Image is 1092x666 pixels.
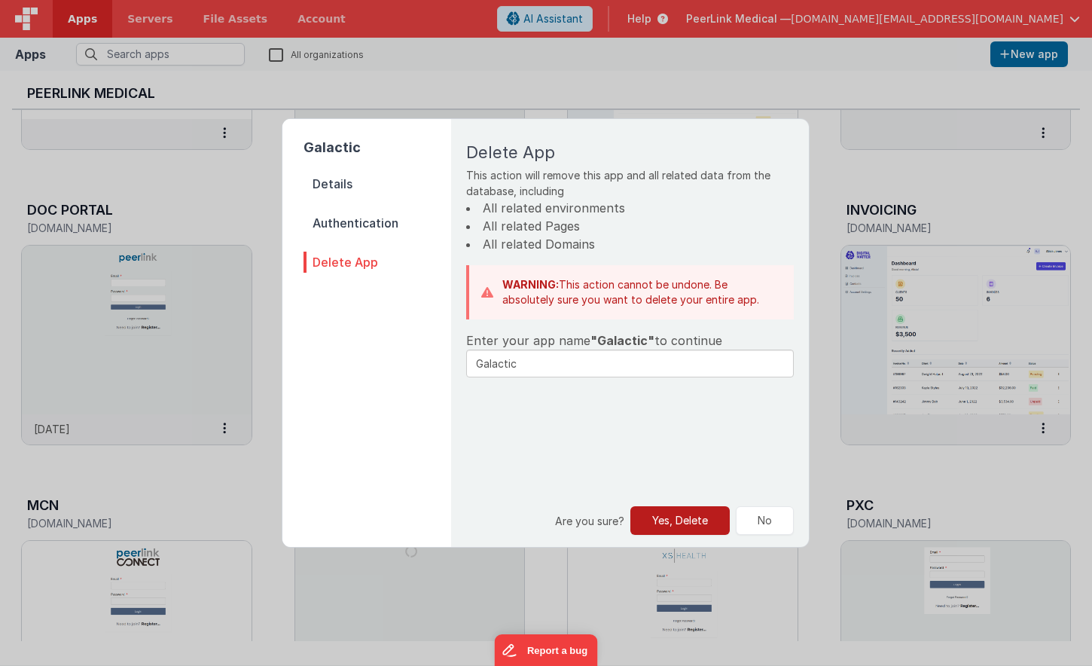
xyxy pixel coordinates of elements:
button: Yes, Delete [630,506,730,535]
h2: Delete App [466,143,794,161]
li: All related environments [466,199,794,217]
p: This action will remove this app and all related data from the database, including [466,167,794,199]
p: Are you sure? [555,513,624,529]
span: Delete App [304,252,451,273]
span: "Galactic" [590,333,654,348]
li: All related Domains [466,235,794,253]
span: Authentication [304,212,451,234]
p: This action cannot be undone. Be absolutely sure you want to delete your entire app. [502,277,782,307]
button: No [736,506,794,535]
div: Enter your app name to continue [466,331,794,350]
iframe: Marker.io feedback button [495,634,598,666]
li: All related Pages [466,217,794,235]
b: WARNING: [502,278,559,291]
h2: Galactic [304,137,451,158]
span: Details [304,173,451,194]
